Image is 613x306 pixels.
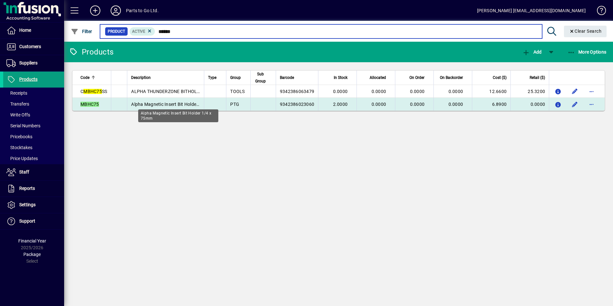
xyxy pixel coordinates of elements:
[3,88,64,98] a: Receipts
[333,89,348,94] span: 0.0000
[3,39,64,55] a: Customers
[255,71,272,85] div: Sub Group
[80,74,107,81] div: Code
[6,112,30,117] span: Write Offs
[230,102,239,107] span: PTG
[83,89,102,94] em: MBHC75
[126,5,159,16] div: Parts to Go Ltd.
[3,164,64,180] a: Staff
[80,102,99,107] em: MBHC75
[6,90,27,96] span: Receipts
[138,109,218,122] div: Alpha Magnetic Insert Bit Holder 1/4 x 75mm
[255,71,266,85] span: Sub Group
[6,145,32,150] span: Stocktakes
[440,74,463,81] span: On Backorder
[6,101,29,106] span: Transfers
[19,28,31,33] span: Home
[69,47,113,57] div: Products
[6,156,38,161] span: Price Updates
[334,74,348,81] span: In Stock
[131,74,151,81] span: Description
[333,102,348,107] span: 2.0000
[131,89,250,94] span: ALPHA THUNDERZONE BITHOLDER 1/4 X 75MM CARDED
[566,46,608,58] button: More Options
[370,74,386,81] span: Allocated
[131,102,224,107] span: Alpha Magnetic Insert Bit Holder 1/4 x 75mm
[3,131,64,142] a: Pricebooks
[569,29,602,34] span: Clear Search
[438,74,469,81] div: On Backorder
[3,22,64,38] a: Home
[23,252,41,257] span: Package
[19,202,36,207] span: Settings
[208,74,222,81] div: Type
[19,186,35,191] span: Reports
[592,1,605,22] a: Knowledge Base
[586,99,597,109] button: More options
[361,74,392,81] div: Allocated
[105,5,126,16] button: Profile
[19,60,38,65] span: Suppliers
[18,238,46,243] span: Financial Year
[510,98,549,111] td: 0.0000
[19,44,41,49] span: Customers
[472,85,510,98] td: 12.6600
[108,28,125,35] span: Product
[85,5,105,16] button: Add
[322,74,353,81] div: In Stock
[372,89,386,94] span: 0.0000
[6,123,40,128] span: Serial Numbers
[410,89,425,94] span: 0.0000
[3,197,64,213] a: Settings
[521,46,543,58] button: Add
[570,99,580,109] button: Edit
[3,98,64,109] a: Transfers
[131,74,200,81] div: Description
[530,74,545,81] span: Retail ($)
[3,181,64,197] a: Reports
[3,213,64,229] a: Support
[19,169,29,174] span: Staff
[567,49,607,55] span: More Options
[80,89,107,94] span: C SS
[493,74,507,81] span: Cost ($)
[472,98,510,111] td: 6.8900
[570,86,580,97] button: Edit
[510,85,549,98] td: 25.3200
[399,74,430,81] div: On Order
[19,77,38,82] span: Products
[3,153,64,164] a: Price Updates
[3,55,64,71] a: Suppliers
[280,74,294,81] span: Barcode
[71,29,92,34] span: Filter
[372,102,386,107] span: 0.0000
[230,74,241,81] span: Group
[280,89,314,94] span: 9342386063479
[409,74,424,81] span: On Order
[3,142,64,153] a: Stocktakes
[230,89,245,94] span: TOOLS
[280,74,314,81] div: Barcode
[280,102,314,107] span: 9342386023060
[477,5,586,16] div: [PERSON_NAME] [EMAIL_ADDRESS][DOMAIN_NAME]
[3,109,64,120] a: Write Offs
[130,27,155,36] mat-chip: Activation Status: Active
[208,74,216,81] span: Type
[3,120,64,131] a: Serial Numbers
[80,74,89,81] span: Code
[6,134,32,139] span: Pricebooks
[449,102,463,107] span: 0.0000
[410,102,425,107] span: 0.0000
[522,49,542,55] span: Add
[69,26,94,37] button: Filter
[132,29,145,34] span: Active
[19,218,35,224] span: Support
[564,26,607,37] button: Clear
[586,86,597,97] button: More options
[449,89,463,94] span: 0.0000
[230,74,247,81] div: Group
